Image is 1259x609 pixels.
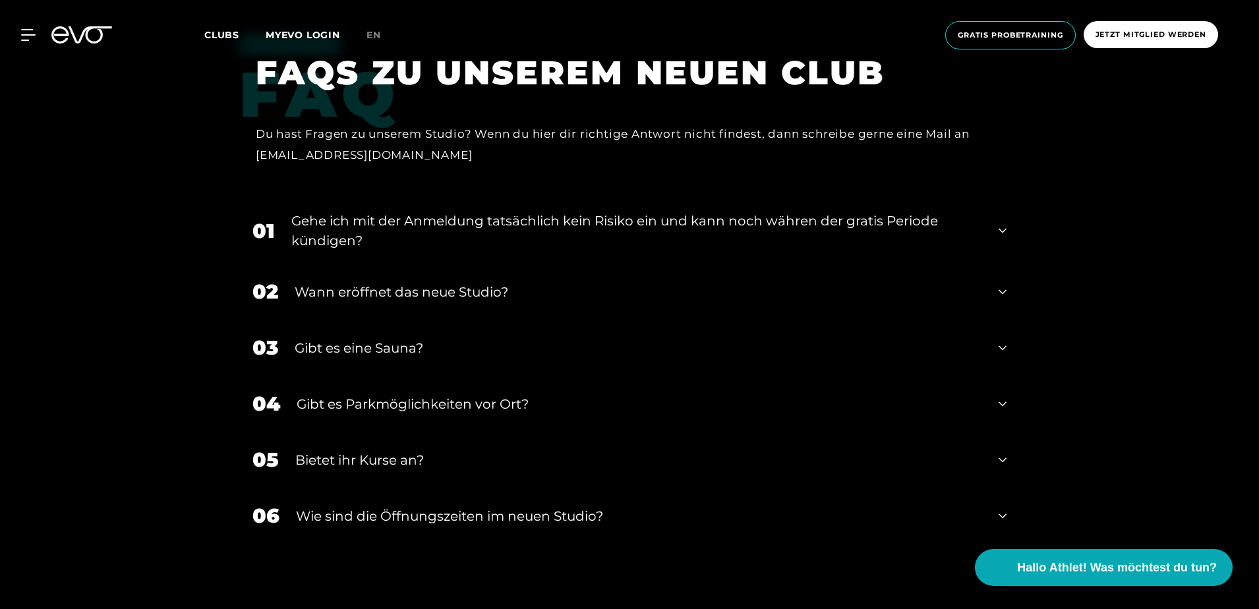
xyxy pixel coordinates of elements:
[252,277,278,306] div: 02
[256,123,987,166] div: Du hast Fragen zu unserem Studio? Wenn du hier dir richtige Antwort nicht findest, dann schreibe ...
[204,29,239,41] span: Clubs
[297,394,982,414] div: Gibt es Parkmöglichkeiten vor Ort?
[296,506,982,526] div: ​Wie sind die Öffnungszeiten im neuen Studio?
[958,30,1063,41] span: Gratis Probetraining
[1080,21,1222,49] a: Jetzt Mitglied werden
[941,21,1080,49] a: Gratis Probetraining
[295,282,982,302] div: Wann eröffnet das neue Studio?
[252,333,278,362] div: 03
[252,216,275,246] div: 01
[295,450,982,470] div: Bietet ihr Kurse an?
[256,51,987,94] h1: FAQS ZU UNSEREM NEUEN CLUB
[266,29,340,41] a: MYEVO LOGIN
[1096,29,1206,40] span: Jetzt Mitglied werden
[252,501,279,531] div: 06
[366,28,397,43] a: en
[295,338,982,358] div: Gibt es eine Sauna?
[291,211,982,250] div: Gehe ich mit der Anmeldung tatsächlich kein Risiko ein und kann noch währen der gratis Periode kü...
[975,549,1233,586] button: Hallo Athlet! Was möchtest du tun?
[252,389,280,419] div: 04
[366,29,381,41] span: en
[1017,559,1217,577] span: Hallo Athlet! Was möchtest du tun?
[204,28,266,41] a: Clubs
[252,445,279,475] div: 05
